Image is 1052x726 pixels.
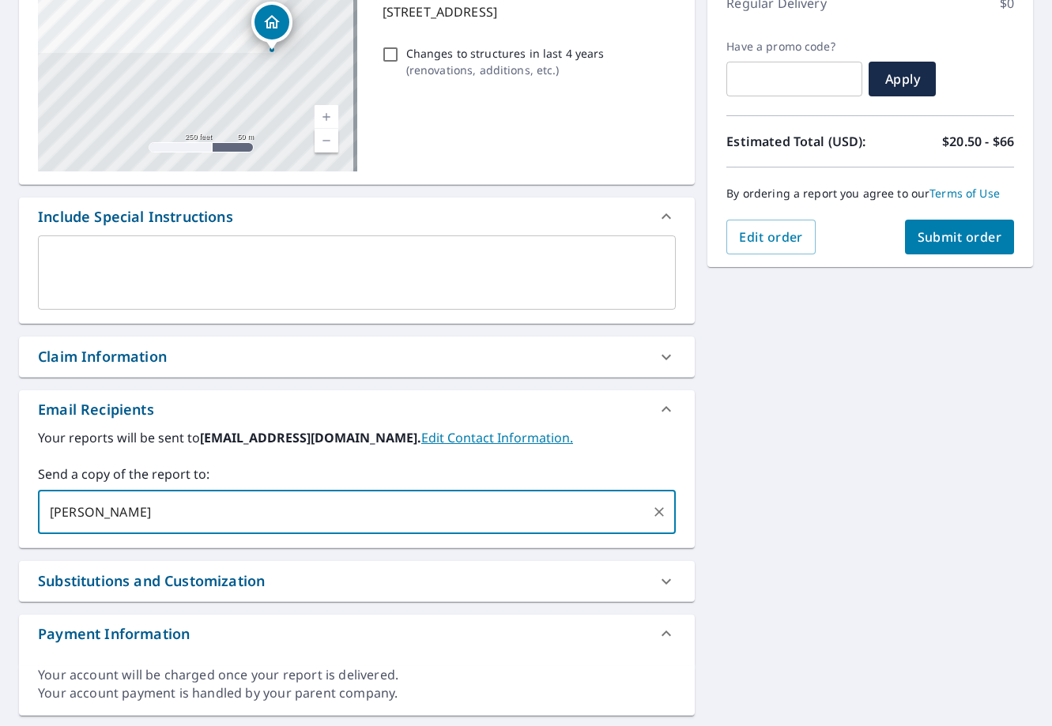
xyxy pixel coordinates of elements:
[315,129,338,152] a: Current Level 17, Zoom Out
[406,62,605,78] p: ( renovations, additions, etc. )
[19,615,695,653] div: Payment Information
[726,220,816,254] button: Edit order
[38,570,265,592] div: Substitutions and Customization
[648,501,670,523] button: Clear
[739,228,803,246] span: Edit order
[19,390,695,428] div: Email Recipients
[406,45,605,62] p: Changes to structures in last 4 years
[19,561,695,601] div: Substitutions and Customization
[726,132,870,151] p: Estimated Total (USD):
[942,132,1014,151] p: $20.50 - $66
[251,2,292,51] div: Dropped pin, building 1, Residential property, 6 Lennox Ct Asheville, NC 28801
[19,337,695,377] div: Claim Information
[38,623,190,645] div: Payment Information
[315,105,338,129] a: Current Level 17, Zoom In
[383,2,670,21] p: [STREET_ADDRESS]
[726,39,862,54] label: Have a promo code?
[869,62,936,96] button: Apply
[918,228,1002,246] span: Submit order
[19,197,695,235] div: Include Special Instructions
[726,186,1014,201] p: By ordering a report you agree to our
[38,399,154,420] div: Email Recipients
[421,429,573,446] a: EditContactInfo
[38,428,676,447] label: Your reports will be sent to
[38,465,676,483] label: Send a copy of the report to:
[38,206,233,228] div: Include Special Instructions
[905,220,1015,254] button: Submit order
[929,186,1000,201] a: Terms of Use
[38,666,676,684] div: Your account will be charged once your report is delivered.
[881,70,923,88] span: Apply
[38,346,167,367] div: Claim Information
[38,684,676,702] div: Your account payment is handled by your parent company.
[200,429,421,446] b: [EMAIL_ADDRESS][DOMAIN_NAME].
